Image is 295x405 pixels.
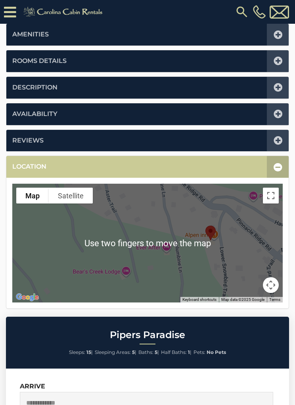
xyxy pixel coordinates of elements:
button: Keyboard shortcuts [182,297,216,302]
a: Location [12,162,46,171]
li: | [161,347,192,357]
img: Google [14,292,40,302]
span: Map data ©2025 Google [221,297,264,302]
span: Sleeps: [69,349,85,355]
strong: No Pets [207,349,226,355]
div: Pipers Paradise [202,222,219,243]
img: Khaki-logo.png [20,6,108,18]
a: Reviews [12,136,44,145]
strong: 5 [155,349,157,355]
a: Description [12,83,57,92]
li: | [138,347,159,357]
span: Sleeping Areas: [95,349,131,355]
img: search-regular.svg [235,5,249,19]
li: | [69,347,93,357]
a: Amenities [12,30,49,39]
h2: Pipers Paradise [8,330,287,340]
a: Open this area in Google Maps (opens a new window) [14,292,40,302]
strong: 1 [188,349,190,355]
button: Toggle fullscreen view [263,188,279,203]
button: Show satellite imagery [49,188,93,203]
li: | [95,347,136,357]
label: Arrive [20,382,45,390]
a: Availability [12,110,57,119]
button: Map camera controls [263,277,279,293]
a: Terms [269,297,280,302]
a: [PHONE_NUMBER] [251,5,268,19]
span: Pets: [193,349,205,355]
span: Baths: [138,349,153,355]
strong: 5 [132,349,135,355]
a: Rooms Details [12,57,67,66]
span: Half Baths: [161,349,187,355]
button: Show street map [16,188,49,203]
strong: 15 [86,349,91,355]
